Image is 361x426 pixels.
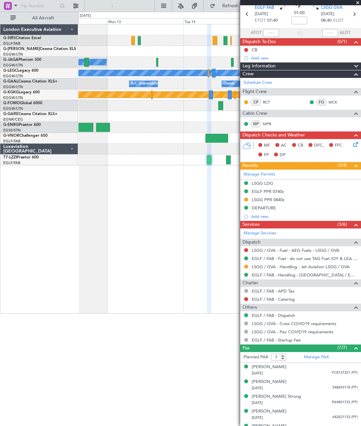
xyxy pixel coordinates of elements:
[3,134,19,138] span: G-VNOR
[244,80,272,86] a: Schedule Crew
[263,121,278,127] a: MPR
[252,296,295,302] a: EGLF / FAB - Catering
[332,414,358,420] span: 642621133 (PP)
[183,18,260,24] div: Tue 14
[337,38,347,45] span: (0/1)
[298,142,303,149] span: CR
[3,41,20,46] a: EGLF/FAB
[3,74,23,79] a: EGGW/LTN
[3,47,40,51] span: G-[PERSON_NAME]
[252,408,287,415] div: [PERSON_NAME]
[80,13,91,19] div: [DATE]
[263,99,278,105] a: RCT
[243,88,267,96] span: Flight Crew
[252,313,295,318] a: EGLF / FAB - Dispatch
[255,17,265,24] span: ETOT
[3,128,21,133] a: EGSS/STN
[255,11,268,17] span: [DATE]
[251,55,358,61] div: Add new
[314,142,324,149] span: DFC,
[3,139,20,144] a: EGLF/FAB
[244,171,275,178] a: Manage Permits
[243,62,276,70] span: Leg Information
[3,123,19,127] span: G-ENRG
[243,304,257,311] span: Others
[267,17,278,24] span: 07:40
[3,90,40,94] a: G-KGKGLegacy 600
[3,112,18,116] span: G-GARE
[243,221,260,228] span: Services
[3,160,20,165] a: EGLF/FAB
[3,69,17,73] span: G-LEGC
[252,393,301,400] div: [PERSON_NAME] Strong
[243,162,258,170] span: Permits
[223,79,235,89] div: Owner
[17,16,69,20] span: All Aircraft
[321,5,342,11] span: LSGG GVA
[3,47,76,51] a: G-[PERSON_NAME]Cessna Citation XLS
[252,386,263,390] span: [DATE]
[3,155,17,159] span: T7-LZZI
[3,134,48,138] a: G-VNORChallenger 650
[3,52,23,57] a: EGGW/LTN
[340,30,350,36] span: ALDT
[316,99,327,106] div: FO
[3,58,18,62] span: G-JAGA
[252,197,285,202] div: LSGG PPR 0840z
[252,272,358,278] a: EGLF / FAB - Handling - [GEOGRAPHIC_DATA] / EGLF / FAB
[243,110,267,117] span: Cabin Crew
[252,400,263,405] span: [DATE]
[3,112,57,116] a: G-GARECessna Citation XLS+
[281,142,287,149] span: AC
[3,36,16,40] span: G-SIRS
[280,152,286,158] span: DP
[252,264,350,270] a: LSGG / GVA - Handling - Jet Aviation LSGG / GVA
[329,99,343,105] a: MCK
[251,30,262,36] span: ATOT
[251,214,358,219] div: Add new
[263,29,279,37] input: --:--
[243,70,254,78] span: Crew
[243,38,276,46] span: Dispatch To-Dos
[321,17,331,24] span: 08:40
[3,69,38,73] a: G-LEGCLegacy 600
[335,142,342,149] span: FFC
[252,205,276,211] div: DEPARTURE
[252,337,301,343] a: EGLF / FAB - Startup Fee
[250,120,261,128] div: ISP
[252,371,263,376] span: [DATE]
[3,95,23,100] a: EGGW/LTN
[3,36,41,40] a: G-SIRSCitation Excel
[321,11,334,17] span: [DATE]
[20,1,58,11] input: Trip Number
[264,142,270,149] span: MF
[252,47,257,53] div: CB
[252,321,336,326] a: LSGG / GVA - Crew COVID19 requirements
[332,385,358,390] span: 548693118 (PP)
[107,18,183,24] div: Mon 13
[252,379,287,385] div: [PERSON_NAME]
[244,230,276,237] a: Manage Services
[7,13,71,23] button: All Aircraft
[131,79,158,89] div: A/C Unavailable
[331,370,358,376] span: YC8137321 (PP)
[252,180,273,186] div: LSGG LDG
[337,162,347,169] span: (3/4)
[3,90,19,94] span: G-KGKG
[337,344,347,351] span: (7/7)
[252,415,263,420] span: [DATE]
[250,99,261,106] div: CP
[252,329,333,335] a: LSGG / GVA - Pax COVID19 requirements
[3,58,41,62] a: G-JAGAPhenom 300
[255,5,274,11] span: EGLF FAB
[252,189,284,194] div: EGLF PPR 0740z
[217,4,244,8] span: Refresh
[333,17,344,24] span: ELDT
[243,344,250,352] span: Pax
[3,84,23,89] a: EGGW/LTN
[3,155,39,159] a: T7-LZZIPraetor 600
[3,106,23,111] a: EGGW/LTN
[3,101,42,105] a: G-FOMOGlobal 6000
[252,248,339,253] a: LSGG / GVA - Fuel - AEG Fuels - LSGG / GVA
[264,152,269,158] span: FP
